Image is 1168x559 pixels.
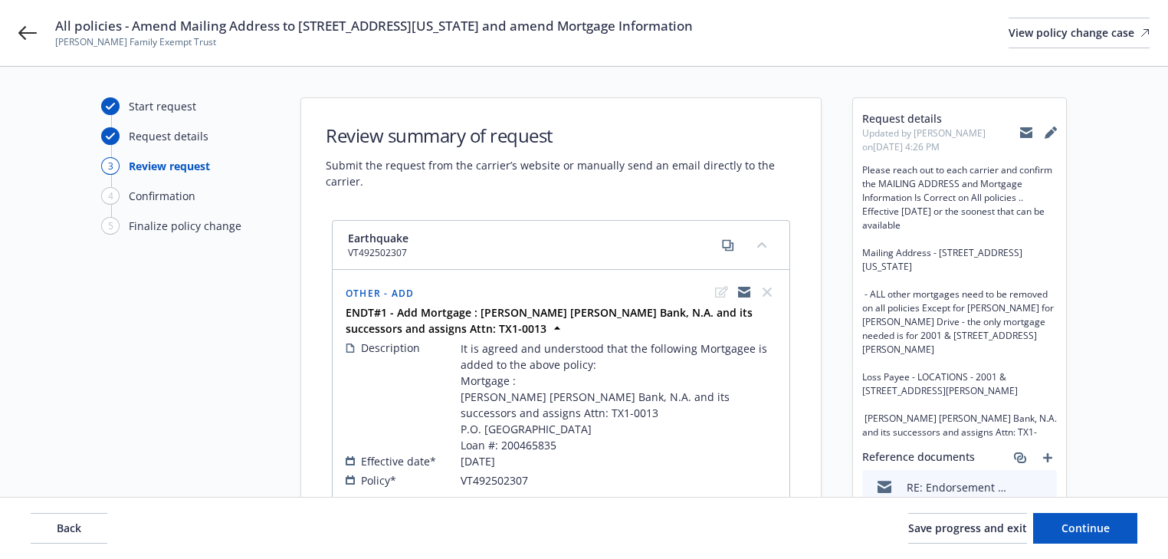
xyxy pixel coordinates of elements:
[326,123,796,148] h1: Review summary of request
[461,340,776,453] span: It is agreed and understood that the following Mortgagee is added to the above policy: Mortgage :...
[1038,449,1057,467] a: add
[862,110,1020,127] span: Request details
[750,232,774,257] button: collapse content
[333,221,789,270] div: EarthquakeVT492502307copycollapse content
[129,158,210,174] div: Review request
[101,157,120,175] div: 3
[712,283,730,301] span: edit
[461,453,495,469] span: [DATE]
[129,218,241,234] div: Finalize policy change
[735,283,753,301] a: copyLogging
[129,98,196,114] div: Start request
[57,521,81,535] span: Back
[1012,479,1025,495] button: download file
[1011,449,1029,467] a: associate
[1037,479,1051,495] button: preview file
[758,283,776,301] span: close
[348,246,408,260] span: VT492502307
[1009,18,1150,48] a: View policy change case
[1061,521,1110,535] span: Continue
[348,230,408,246] span: Earthquake
[461,472,528,488] span: VT492502307
[346,305,753,336] strong: ENDT#1 - Add Mortgage : [PERSON_NAME] [PERSON_NAME] Bank, N.A. and its successors and assigns Att...
[129,128,208,144] div: Request details
[326,157,796,189] span: Submit the request from the carrier’s website or manually send an email directly to the carrier.
[101,187,120,205] div: 4
[101,217,120,235] div: 5
[862,449,975,467] span: Reference documents
[862,127,1020,154] span: Updated by [PERSON_NAME] on [DATE] 4:26 PM
[129,188,195,204] div: Confirmation
[361,453,436,469] span: Effective date*
[1033,513,1137,544] button: Continue
[346,287,414,300] span: Other - Add
[31,513,107,544] button: Back
[361,340,420,356] span: Description
[361,472,396,488] span: Policy*
[55,35,693,49] span: [PERSON_NAME] Family Exempt Trust
[862,163,1057,439] span: Please reach out to each carrier and confirm the MAILING ADDRESS and Mortgage Information Is Corr...
[55,17,693,35] span: All policies - Amend Mailing Address to [STREET_ADDRESS][US_STATE] and amend Mortgage Information
[908,513,1027,544] button: Save progress and exit
[719,236,737,255] a: copy
[908,521,1027,535] span: Save progress and exit
[907,479,1006,495] div: RE: Endorsement Request - [PERSON_NAME] Family Exempt Trust - Policy #AES1236879 02 & XS23032183 02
